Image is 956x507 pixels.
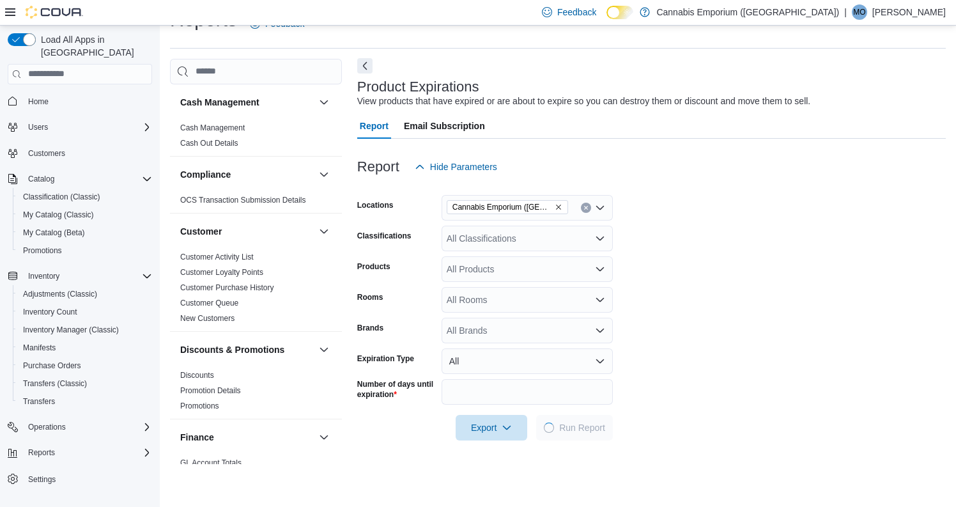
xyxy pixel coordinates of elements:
[18,189,105,205] a: Classification (Classic)
[170,249,342,331] div: Customer
[28,422,66,432] span: Operations
[13,303,157,321] button: Inventory Count
[853,4,865,20] span: MO
[23,419,71,435] button: Operations
[13,242,157,260] button: Promotions
[18,322,152,338] span: Inventory Manager (Classic)
[18,358,86,373] a: Purchase Orders
[357,261,390,272] label: Products
[13,188,157,206] button: Classification (Classic)
[23,94,54,109] a: Home
[180,268,263,277] a: Customer Loyalty Points
[18,207,152,222] span: My Catalog (Classic)
[170,368,342,419] div: Discounts & Promotions
[23,419,152,435] span: Operations
[316,167,332,182] button: Compliance
[28,122,48,132] span: Users
[180,386,241,395] a: Promotion Details
[23,269,152,284] span: Inventory
[18,225,152,240] span: My Catalog (Beta)
[23,307,77,317] span: Inventory Count
[3,418,157,436] button: Operations
[18,225,90,240] a: My Catalog (Beta)
[463,415,520,441] span: Export
[18,304,82,320] a: Inventory Count
[28,148,65,159] span: Customers
[18,322,124,338] a: Inventory Manager (Classic)
[180,314,235,323] a: New Customers
[26,6,83,19] img: Cova
[18,286,152,302] span: Adjustments (Classic)
[360,113,389,139] span: Report
[13,357,157,375] button: Purchase Orders
[180,225,222,238] h3: Customer
[404,113,485,139] span: Email Subscription
[23,445,60,460] button: Reports
[13,285,157,303] button: Adjustments (Classic)
[18,340,152,355] span: Manifests
[18,243,67,258] a: Promotions
[559,421,605,434] span: Run Report
[180,96,314,109] button: Cash Management
[23,93,152,109] span: Home
[18,189,152,205] span: Classification (Classic)
[23,396,55,407] span: Transfers
[844,4,847,20] p: |
[595,233,605,244] button: Open list of options
[13,224,157,242] button: My Catalog (Beta)
[18,207,99,222] a: My Catalog (Classic)
[316,430,332,445] button: Finance
[3,444,157,462] button: Reports
[180,458,242,467] a: GL Account Totals
[23,120,152,135] span: Users
[595,295,605,305] button: Open list of options
[36,33,152,59] span: Load All Apps in [GEOGRAPHIC_DATA]
[357,58,373,74] button: Next
[410,154,502,180] button: Hide Parameters
[23,472,61,487] a: Settings
[543,421,555,433] span: Loading
[180,168,231,181] h3: Compliance
[180,343,314,356] button: Discounts & Promotions
[180,299,238,308] a: Customer Queue
[23,343,56,353] span: Manifests
[23,171,152,187] span: Catalog
[18,286,102,302] a: Adjustments (Classic)
[456,415,527,441] button: Export
[23,445,152,460] span: Reports
[3,469,157,488] button: Settings
[357,200,394,210] label: Locations
[536,415,613,441] button: LoadingRun Report
[357,354,414,364] label: Expiration Type
[180,343,284,356] h3: Discounts & Promotions
[606,19,607,20] span: Dark Mode
[357,379,436,400] label: Number of days until expiration
[18,394,60,409] a: Transfers
[180,225,314,238] button: Customer
[555,203,562,211] button: Remove Cannabis Emporium (NY) from selection in this group
[3,118,157,136] button: Users
[357,79,479,95] h3: Product Expirations
[872,4,946,20] p: [PERSON_NAME]
[13,206,157,224] button: My Catalog (Classic)
[316,224,332,239] button: Customer
[23,210,94,220] span: My Catalog (Classic)
[452,201,552,214] span: Cannabis Emporium ([GEOGRAPHIC_DATA])
[180,402,219,410] a: Promotions
[170,120,342,156] div: Cash Management
[18,358,152,373] span: Purchase Orders
[430,160,497,173] span: Hide Parameters
[23,171,59,187] button: Catalog
[180,431,314,444] button: Finance
[28,174,54,184] span: Catalog
[23,471,152,487] span: Settings
[23,192,100,202] span: Classification (Classic)
[557,6,596,19] span: Feedback
[23,269,65,284] button: Inventory
[180,123,245,132] a: Cash Management
[23,289,97,299] span: Adjustments (Classic)
[13,375,157,393] button: Transfers (Classic)
[18,394,152,409] span: Transfers
[13,321,157,339] button: Inventory Manager (Classic)
[170,192,342,213] div: Compliance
